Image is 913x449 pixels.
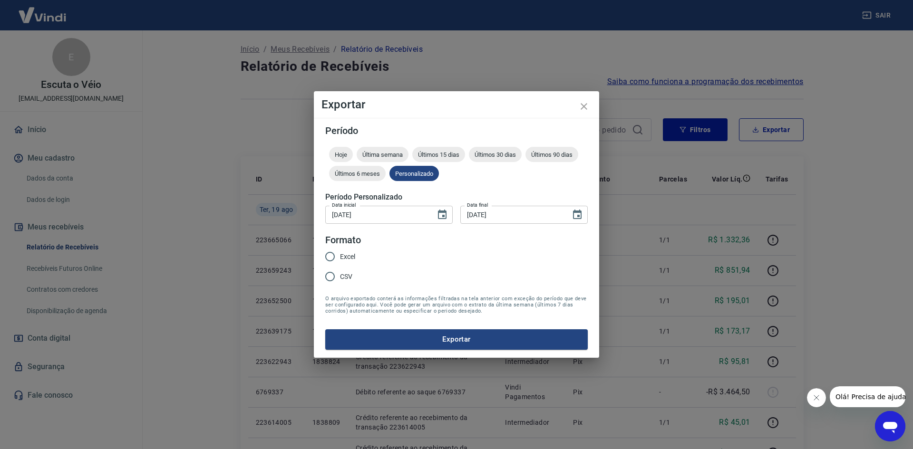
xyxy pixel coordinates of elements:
[389,170,439,177] span: Personalizado
[329,151,353,158] span: Hoje
[329,170,386,177] span: Últimos 6 meses
[325,329,588,349] button: Exportar
[568,205,587,224] button: Choose date, selected date is 19 de ago de 2025
[412,147,465,162] div: Últimos 15 dias
[830,386,905,407] iframe: Mensagem da empresa
[329,166,386,181] div: Últimos 6 meses
[332,201,356,209] label: Data inicial
[329,147,353,162] div: Hoje
[412,151,465,158] span: Últimos 15 dias
[469,151,522,158] span: Últimos 30 dias
[357,151,408,158] span: Última semana
[807,388,826,407] iframe: Fechar mensagem
[6,7,80,14] span: Olá! Precisa de ajuda?
[340,272,352,282] span: CSV
[325,206,429,223] input: DD/MM/YYYY
[875,411,905,441] iframe: Botão para abrir a janela de mensagens
[433,205,452,224] button: Choose date, selected date is 19 de ago de 2025
[340,252,355,262] span: Excel
[325,192,588,202] h5: Período Personalizado
[573,95,595,118] button: close
[321,99,592,110] h4: Exportar
[389,166,439,181] div: Personalizado
[357,147,408,162] div: Última semana
[325,296,588,314] span: O arquivo exportado conterá as informações filtradas na tela anterior com exceção do período que ...
[467,201,488,209] label: Data final
[460,206,564,223] input: DD/MM/YYYY
[469,147,522,162] div: Últimos 30 dias
[525,151,578,158] span: Últimos 90 dias
[525,147,578,162] div: Últimos 90 dias
[325,126,588,135] h5: Período
[325,233,361,247] legend: Formato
